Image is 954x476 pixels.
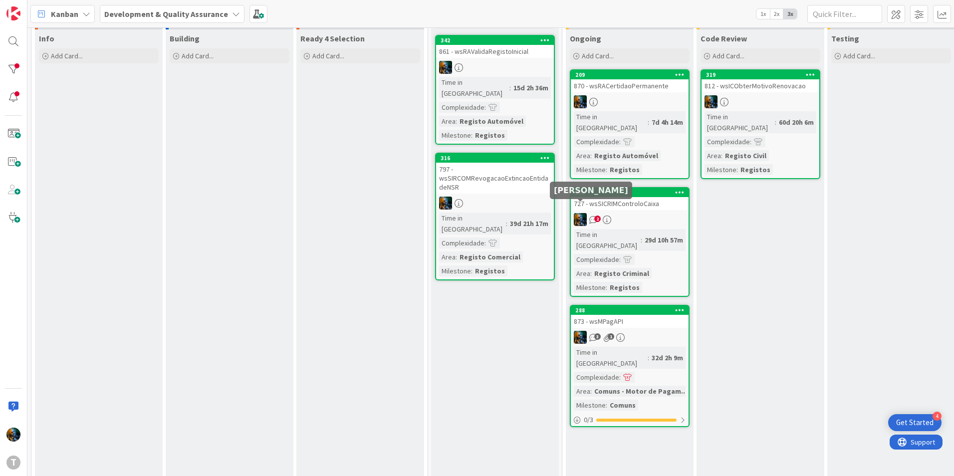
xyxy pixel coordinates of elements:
[574,372,619,383] div: Complexidade
[706,71,819,78] div: 319
[473,130,507,141] div: Registos
[648,117,649,128] span: :
[435,35,555,145] a: 342861 - wsRAValidaRegistoInicialJCTime in [GEOGRAPHIC_DATA]:15d 2h 36mComplexidade:Area:Registo ...
[571,213,689,226] div: JC
[436,61,554,74] div: JC
[831,33,859,43] span: Testing
[756,9,770,19] span: 1x
[104,9,228,19] b: Development & Quality Assurance
[39,33,54,43] span: Info
[436,154,554,194] div: 316797 - wsSIRCOMRevogacaoExtincaoEntidadeNSR
[439,238,484,248] div: Complexidade
[456,116,457,127] span: :
[439,102,484,113] div: Complexidade
[807,5,882,23] input: Quick Filter...
[571,315,689,328] div: 873 - wsMPagAPI
[507,218,551,229] div: 39d 21h 17m
[439,251,456,262] div: Area
[571,79,689,92] div: 870 - wsRACertidaoPermanente
[511,82,551,93] div: 15d 2h 36m
[701,33,747,43] span: Code Review
[590,386,592,397] span: :
[554,186,628,195] h5: [PERSON_NAME]
[471,265,473,276] span: :
[571,306,689,315] div: 288
[843,51,875,60] span: Add Card...
[783,9,797,19] span: 3x
[574,400,606,411] div: Milestone
[574,95,587,108] img: JC
[471,130,473,141] span: :
[705,111,775,133] div: Time in [GEOGRAPHIC_DATA]
[582,51,614,60] span: Add Card...
[574,229,641,251] div: Time in [GEOGRAPHIC_DATA]
[594,333,601,340] span: 3
[702,70,819,79] div: 319
[570,187,690,297] a: 308727 - wsSICRIMControloCaixaJCTime in [GEOGRAPHIC_DATA]:29d 10h 57mComplexidade:Area:Registo Cr...
[312,51,344,60] span: Add Card...
[722,150,769,161] div: Registo Civil
[473,265,507,276] div: Registos
[439,197,452,210] img: JC
[571,197,689,210] div: 727 - wsSICRIMControloCaixa
[439,61,452,74] img: JC
[574,136,619,147] div: Complexidade
[441,155,554,162] div: 316
[592,150,661,161] div: Registo Automóvel
[738,164,773,175] div: Registos
[456,251,457,262] span: :
[441,37,554,44] div: 342
[439,116,456,127] div: Area
[590,268,592,279] span: :
[575,307,689,314] div: 288
[770,9,783,19] span: 2x
[702,70,819,92] div: 319812 - wsICObterMotivoRenovacao
[575,71,689,78] div: 209
[619,136,621,147] span: :
[649,117,686,128] div: 7d 4h 14m
[571,188,689,210] div: 308727 - wsSICRIMControloCaixa
[574,268,590,279] div: Area
[571,95,689,108] div: JC
[736,164,738,175] span: :
[6,428,20,442] img: JC
[641,235,642,245] span: :
[608,333,614,340] span: 1
[888,414,942,431] div: Open Get Started checklist, remaining modules: 4
[619,254,621,265] span: :
[705,136,750,147] div: Complexidade
[896,418,934,428] div: Get Started
[702,95,819,108] div: JC
[570,69,690,179] a: 209870 - wsRACertidaoPermanenteJCTime in [GEOGRAPHIC_DATA]:7d 4h 14mComplexidade:Area:Registo Aut...
[570,33,601,43] span: Ongoing
[606,282,607,293] span: :
[594,216,601,222] span: 2
[642,235,686,245] div: 29d 10h 57m
[721,150,722,161] span: :
[436,36,554,45] div: 342
[182,51,214,60] span: Add Card...
[51,51,83,60] span: Add Card...
[705,95,717,108] img: JC
[574,213,587,226] img: JC
[606,400,607,411] span: :
[701,69,820,179] a: 319812 - wsICObterMotivoRenovacaoJCTime in [GEOGRAPHIC_DATA]:60d 20h 6mComplexidade:Area:Registo ...
[571,414,689,426] div: 0/3
[648,352,649,363] span: :
[776,117,816,128] div: 60d 20h 6m
[439,77,509,99] div: Time in [GEOGRAPHIC_DATA]
[21,1,45,13] span: Support
[607,400,638,411] div: Comuns
[439,213,506,235] div: Time in [GEOGRAPHIC_DATA]
[574,347,648,369] div: Time in [GEOGRAPHIC_DATA]
[571,306,689,328] div: 288873 - wsMPagAPI
[484,238,486,248] span: :
[457,116,526,127] div: Registo Automóvel
[506,218,507,229] span: :
[509,82,511,93] span: :
[574,386,590,397] div: Area
[436,154,554,163] div: 316
[705,150,721,161] div: Area
[435,153,555,280] a: 316797 - wsSIRCOMRevogacaoExtincaoEntidadeNSRJCTime in [GEOGRAPHIC_DATA]:39d 21h 17mComplexidade:...
[592,268,652,279] div: Registo Criminal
